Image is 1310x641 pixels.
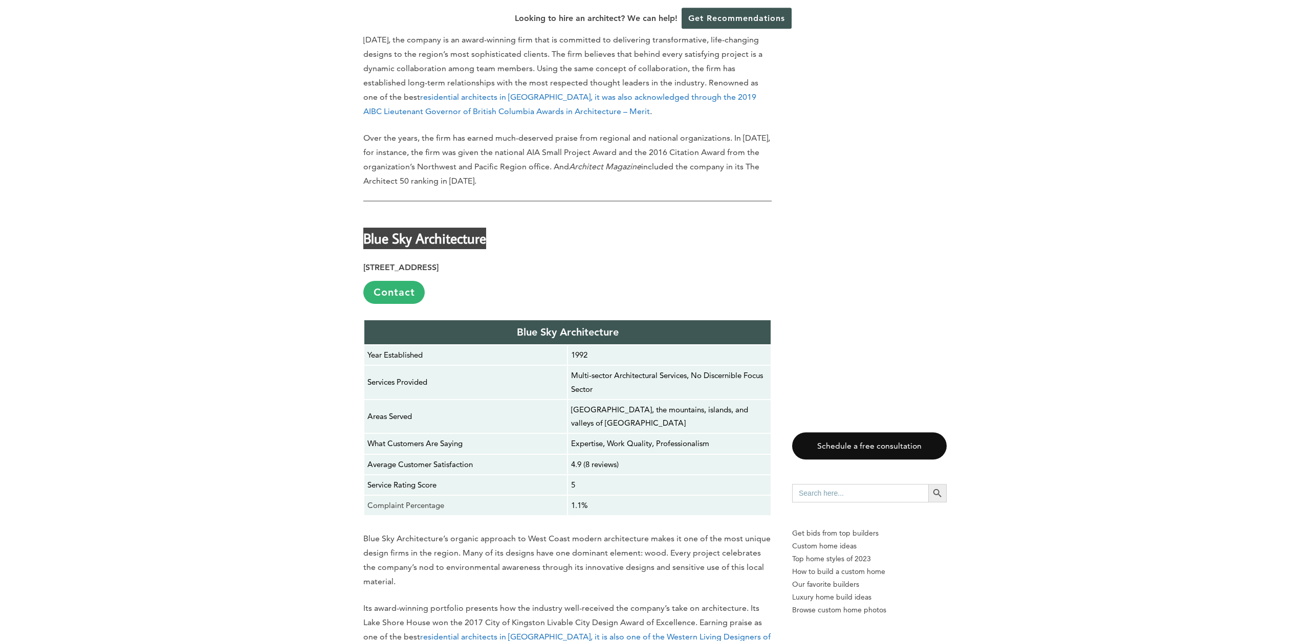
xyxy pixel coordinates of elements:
p: [GEOGRAPHIC_DATA], the mountains, islands, and valleys of [GEOGRAPHIC_DATA] [571,403,768,430]
a: residential architects in [GEOGRAPHIC_DATA], it was also acknowledged through the 2019 AIBC Lieut... [363,92,756,116]
a: Browse custom home photos [792,604,947,616]
p: Service Rating Score [367,478,564,492]
p: Over the years, the firm has earned much-deserved praise from regional and national organizations... [363,131,772,188]
a: Schedule a free consultation [792,432,947,459]
p: 1992 [571,348,768,362]
p: Average Customer Satisfaction [367,458,564,471]
em: Architect Magazine [569,162,641,171]
p: Complaint Percentage [367,499,564,512]
a: Luxury home build ideas [792,591,947,604]
a: Get Recommendations [682,8,792,29]
p: Blue Sky Architecture’s organic approach to West Coast modern architecture makes it one of the mo... [363,532,772,589]
p: [DATE], the company is an award-winning firm that is committed to delivering transformative, life... [363,33,772,119]
p: Get bids from top builders [792,527,947,540]
input: Search here... [792,484,928,502]
p: 4.9 (8 reviews) [571,458,768,471]
a: Our favorite builders [792,578,947,591]
a: Top home styles of 2023 [792,552,947,565]
p: 5 [571,478,768,492]
p: Multi-sector Architectural Services, No Discernible Focus Sector [571,369,768,396]
a: How to build a custom home [792,565,947,578]
strong: [STREET_ADDRESS] [363,262,439,272]
p: Year Established [367,348,564,362]
a: Contact [363,281,425,304]
strong: Blue Sky Architecture [363,229,486,247]
p: Expertise, Work Quality, Professionalism [571,437,768,450]
svg: Search [932,488,943,499]
p: What Customers Are Saying [367,437,564,450]
p: Services Provided [367,375,564,389]
a: Custom home ideas [792,540,947,552]
p: Areas Served [367,410,564,423]
strong: Blue Sky Architecture [517,326,619,338]
p: 1.1% [571,499,768,512]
